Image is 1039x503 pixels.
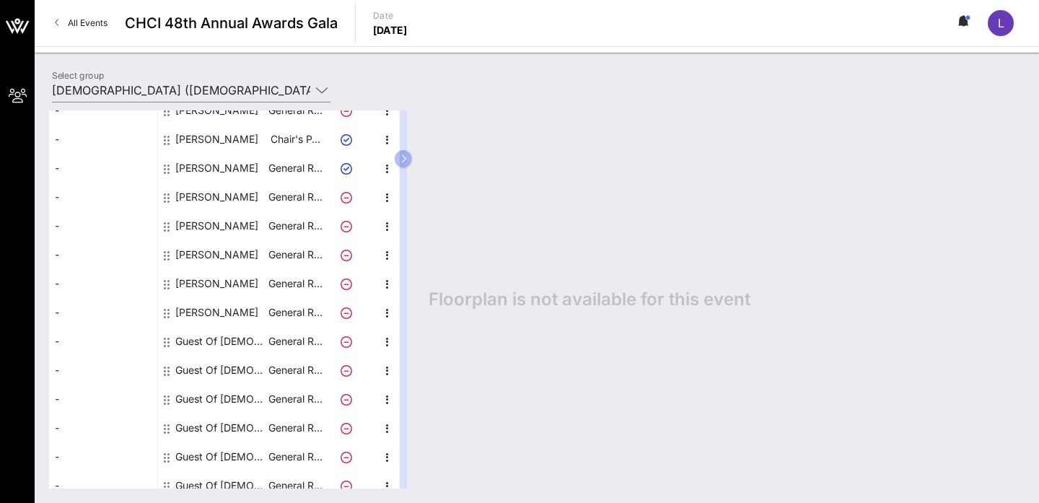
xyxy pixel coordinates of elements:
[175,183,258,211] div: Miguel Gonzalez
[998,16,1004,30] span: L
[175,154,258,183] div: Merwyn Scott
[266,211,324,240] p: General R…
[266,154,324,183] p: General R…
[49,298,157,327] div: -
[266,183,324,211] p: General R…
[266,240,324,269] p: General R…
[49,154,157,183] div: -
[175,385,266,414] div: Guest Of National Education Association
[266,385,324,414] p: General R…
[429,289,750,310] span: Floorplan is not available for this event
[175,327,266,356] div: Guest Of National Education Association
[266,471,324,500] p: General R…
[175,211,258,240] div: Nico Ballon
[175,269,258,298] div: Rocio Inclan
[266,269,324,298] p: General R…
[266,96,324,125] p: General R…
[49,442,157,471] div: -
[175,298,258,327] div: Susana O'Daniel
[266,125,324,154] p: Chair's P…
[266,442,324,471] p: General R…
[49,414,157,442] div: -
[266,414,324,442] p: General R…
[175,125,258,154] div: Laura Castillo
[49,240,157,269] div: -
[49,471,157,500] div: -
[266,356,324,385] p: General R…
[68,17,108,28] span: All Events
[49,211,157,240] div: -
[175,240,258,269] div: Ovidia Molina
[988,10,1014,36] div: L
[49,327,157,356] div: -
[49,183,157,211] div: -
[175,414,266,442] div: Guest Of National Education Association
[373,9,408,23] p: Date
[49,96,157,125] div: -
[266,298,324,327] p: General R…
[49,125,157,154] div: -
[175,442,266,471] div: Guest Of National Education Association
[125,12,338,34] span: CHCI 48th Annual Awards Gala
[175,356,266,385] div: Guest Of National Education Association
[49,269,157,298] div: -
[46,12,116,35] a: All Events
[175,96,258,125] div: Kristofer Garcia
[373,23,408,38] p: [DATE]
[49,356,157,385] div: -
[175,471,266,500] div: Guest Of National Education Association
[266,327,324,356] p: General R…
[49,385,157,414] div: -
[52,70,104,81] label: Select group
